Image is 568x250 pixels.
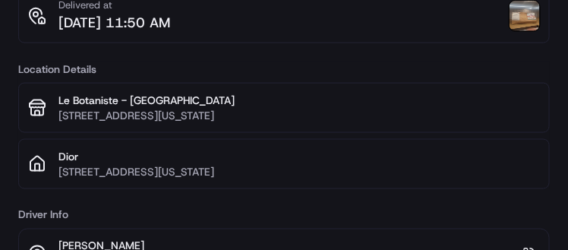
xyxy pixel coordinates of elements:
p: Le Botaniste - [GEOGRAPHIC_DATA] [58,93,540,108]
p: Dior [58,149,540,164]
h3: Location Details [18,62,550,77]
img: photo_proof_of_delivery image [510,1,540,31]
h3: Driver Info [18,207,550,223]
p: [DATE] 11:50 AM [58,12,170,33]
p: [STREET_ADDRESS][US_STATE] [58,164,540,179]
p: [STREET_ADDRESS][US_STATE] [58,108,540,123]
